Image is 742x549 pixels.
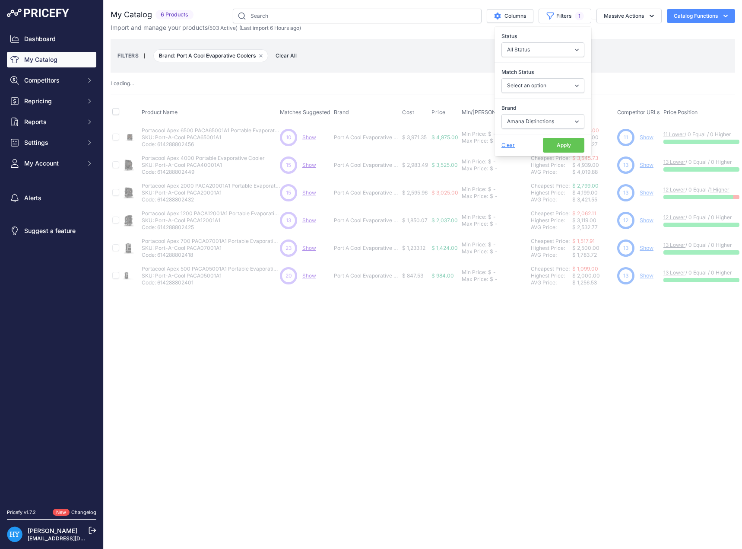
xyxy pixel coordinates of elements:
[501,68,584,77] label: Match Status
[462,137,488,144] div: Max Price:
[142,238,280,245] p: Portacool Apex 700 PACA07001A1 Portable Evaporative Cooler
[7,156,96,171] button: My Account
[24,138,81,147] span: Settings
[302,217,316,223] span: Show
[488,269,491,276] div: $
[462,248,488,255] div: Max Price:
[302,134,316,140] a: Show
[596,9,662,23] button: Massive Actions
[271,51,301,60] button: Clear All
[462,269,486,276] div: Min Price:
[488,131,491,137] div: $
[24,76,81,85] span: Competitors
[491,214,496,220] div: -
[490,193,493,200] div: $
[142,210,280,217] p: Portacool Apex 1200 PACA12001A1 Portable Evaporative Cooler
[487,9,533,23] button: Columns
[285,244,292,252] span: 23
[28,535,118,542] a: [EMAIL_ADDRESS][DOMAIN_NAME]
[402,189,428,196] span: $ 2,595.96
[302,189,316,196] a: Show
[490,137,493,144] div: $
[640,245,653,251] a: Show
[7,73,96,88] button: Competitors
[7,223,96,239] a: Suggest a feature
[491,186,496,193] div: -
[640,162,653,168] a: Show
[572,265,598,272] a: $ 1,099.00
[493,165,498,172] div: -
[572,155,598,161] a: $ 3,545.73
[142,217,280,224] p: SKU: Port-A-Cool PACA12001A1
[111,9,152,21] h2: My Catalog
[402,272,423,279] span: $ 847.53
[71,509,96,515] a: Changelog
[462,220,488,227] div: Max Price:
[572,182,599,189] a: $ 2,799.00
[663,159,739,166] p: / 0 Equal / 0 Higher
[572,279,614,286] div: $ 1,256.53
[402,245,425,251] span: $ 1,233.12
[7,52,96,67] a: My Catalog
[431,162,458,168] span: $ 3,525.00
[663,186,685,193] a: 12 Lower
[142,245,280,252] p: SKU: Port-A-Cool PACA07001A1
[7,190,96,206] a: Alerts
[24,97,81,105] span: Repricing
[491,131,496,137] div: -
[462,214,486,220] div: Min Price:
[155,10,193,20] span: 6 Products
[572,272,600,279] span: $ 2,000.00
[334,162,399,169] p: Port A Cool Evaporative Coolers
[334,189,399,196] p: Port A Cool Evaporative Coolers
[402,162,428,168] span: $ 2,983.49
[640,189,653,196] a: Show
[142,155,265,162] p: Portacool Apex 4000 Portable Evaporative Cooler
[575,12,584,20] span: 1
[623,161,628,169] span: 13
[493,137,498,144] div: -
[663,269,739,276] p: / 0 Equal / 0 Higher
[462,109,516,115] span: Min/[PERSON_NAME]
[286,189,291,197] span: 15
[462,193,488,200] div: Max Price:
[623,217,628,224] span: 12
[491,269,496,276] div: -
[663,242,685,248] a: 13 Lower
[208,25,238,31] span: ( )
[334,134,399,141] p: Port A Cool Evaporative Coolers
[462,131,486,137] div: Min Price:
[142,134,280,141] p: SKU: Port-A-Cool PACA65001A1
[663,109,698,115] span: Price Position
[572,169,614,176] div: $ 4,019.88
[501,32,584,41] label: Status
[490,165,493,172] div: $
[431,217,458,223] span: $ 2,037.00
[488,158,491,165] div: $
[142,169,265,176] p: Code: 614288802449
[53,509,70,516] span: New
[531,169,572,176] div: AVG Price:
[572,189,598,196] span: $ 4,199.00
[117,52,139,59] small: FILTERS
[572,245,599,251] span: $ 2,500.00
[153,49,268,62] span: Brand: Port A Cool Evaporative Coolers
[402,217,428,223] span: $ 1,850.07
[531,210,570,217] a: Cheapest Price:
[531,265,570,272] a: Cheapest Price:
[663,269,685,276] a: 13 Lower
[142,189,280,196] p: SKU: Port-A-Cool PACA20001A1
[111,80,134,86] span: Loading
[7,114,96,130] button: Reports
[623,244,628,252] span: 13
[531,224,572,231] div: AVG Price:
[640,272,653,279] a: Show
[24,159,81,168] span: My Account
[623,189,628,197] span: 13
[462,241,486,248] div: Min Price:
[334,245,399,252] p: Port A Cool Evaporative Coolers
[402,109,414,116] span: Cost
[531,196,572,203] div: AVG Price:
